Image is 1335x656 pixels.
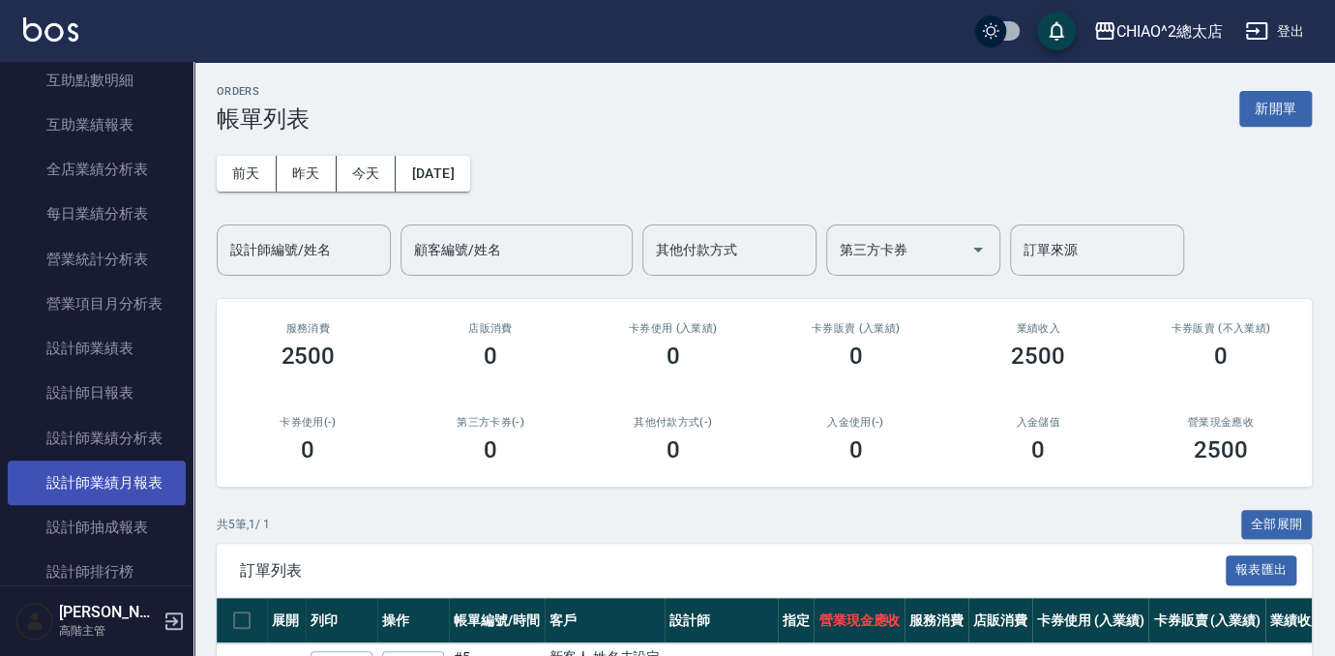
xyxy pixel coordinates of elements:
[814,598,905,643] th: 營業現金應收
[377,598,449,643] th: 操作
[240,322,376,335] h3: 服務消費
[8,326,186,371] a: 設計師業績表
[667,436,680,463] h3: 0
[59,622,158,640] p: 高階主管
[449,598,545,643] th: 帳單編號/時間
[1152,416,1289,429] h2: 營業現金應收
[970,416,1107,429] h2: 入金儲值
[217,156,277,192] button: 前天
[848,343,862,370] h3: 0
[8,237,186,282] a: 營業統計分析表
[905,598,968,643] th: 服務消費
[1031,436,1045,463] h3: 0
[8,103,186,147] a: 互助業績報表
[1241,510,1313,540] button: 全部展開
[281,343,335,370] h3: 2500
[484,436,497,463] h3: 0
[277,156,337,192] button: 昨天
[8,58,186,103] a: 互助點數明細
[605,416,741,429] h2: 其他付款方式(-)
[970,322,1107,335] h2: 業績收入
[1148,598,1265,643] th: 卡券販賣 (入業績)
[217,516,270,533] p: 共 5 筆, 1 / 1
[8,505,186,550] a: 設計師抽成報表
[848,436,862,463] h3: 0
[1011,343,1065,370] h3: 2500
[8,371,186,415] a: 設計師日報表
[423,416,559,429] h2: 第三方卡券(-)
[963,234,994,265] button: Open
[545,598,666,643] th: 客戶
[15,602,54,641] img: Person
[1194,436,1248,463] h3: 2500
[59,603,158,622] h5: [PERSON_NAME]
[267,598,306,643] th: 展開
[8,416,186,461] a: 設計師業績分析表
[1085,12,1231,51] button: CHIAO^2總太店
[1265,598,1329,643] th: 業績收入
[1152,322,1289,335] h2: 卡券販賣 (不入業績)
[968,598,1032,643] th: 店販消費
[778,598,815,643] th: 指定
[667,343,680,370] h3: 0
[1032,598,1149,643] th: 卡券使用 (入業績)
[217,105,310,133] h3: 帳單列表
[306,598,377,643] th: 列印
[23,17,78,42] img: Logo
[1116,19,1223,44] div: CHIAO^2總太店
[8,461,186,505] a: 設計師業績月報表
[787,416,924,429] h2: 入金使用(-)
[1226,555,1297,585] button: 報表匯出
[605,322,741,335] h2: 卡券使用 (入業績)
[337,156,397,192] button: 今天
[217,85,310,98] h2: ORDERS
[301,436,314,463] h3: 0
[484,343,497,370] h3: 0
[1214,343,1228,370] h3: 0
[240,416,376,429] h2: 卡券使用(-)
[665,598,777,643] th: 設計師
[1237,14,1312,49] button: 登出
[1226,560,1297,579] a: 報表匯出
[1037,12,1076,50] button: save
[8,192,186,236] a: 每日業績分析表
[1239,91,1312,127] button: 新開單
[423,322,559,335] h2: 店販消費
[8,550,186,594] a: 設計師排行榜
[240,561,1226,581] span: 訂單列表
[8,147,186,192] a: 全店業績分析表
[8,282,186,326] a: 營業項目月分析表
[396,156,469,192] button: [DATE]
[1239,99,1312,117] a: 新開單
[787,322,924,335] h2: 卡券販賣 (入業績)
